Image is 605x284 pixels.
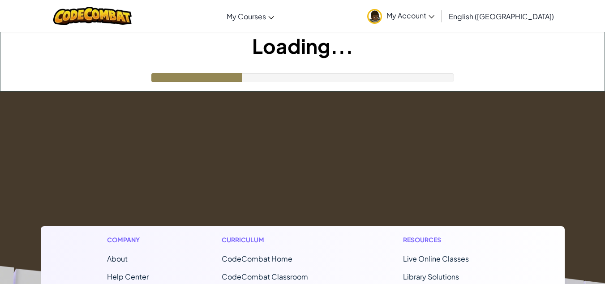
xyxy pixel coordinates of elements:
[403,254,469,263] a: Live Online Classes
[449,12,554,21] span: English ([GEOGRAPHIC_DATA])
[403,235,498,245] h1: Resources
[107,235,149,245] h1: Company
[227,12,266,21] span: My Courses
[222,254,292,263] span: CodeCombat Home
[222,4,279,28] a: My Courses
[53,7,132,25] img: CodeCombat logo
[0,32,605,60] h1: Loading...
[367,9,382,24] img: avatar
[386,11,434,20] span: My Account
[222,235,330,245] h1: Curriculum
[363,2,439,30] a: My Account
[444,4,558,28] a: English ([GEOGRAPHIC_DATA])
[107,254,128,263] a: About
[107,272,149,281] a: Help Center
[403,272,459,281] a: Library Solutions
[222,272,308,281] a: CodeCombat Classroom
